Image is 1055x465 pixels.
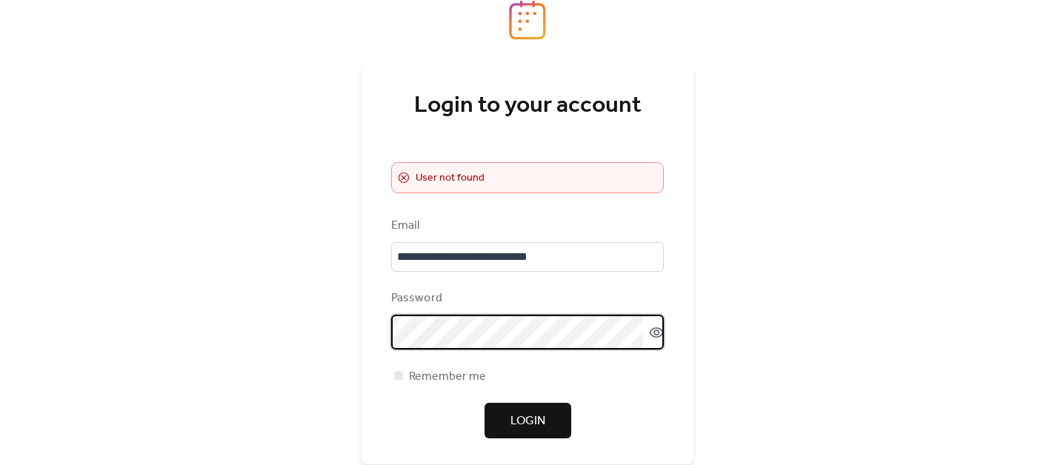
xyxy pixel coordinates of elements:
[416,170,485,187] span: User not found
[510,412,545,430] span: Login
[391,91,664,121] div: Login to your account
[391,290,661,307] div: Password
[409,368,486,386] span: Remember me
[391,217,661,235] div: Email
[485,403,571,438] button: Login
